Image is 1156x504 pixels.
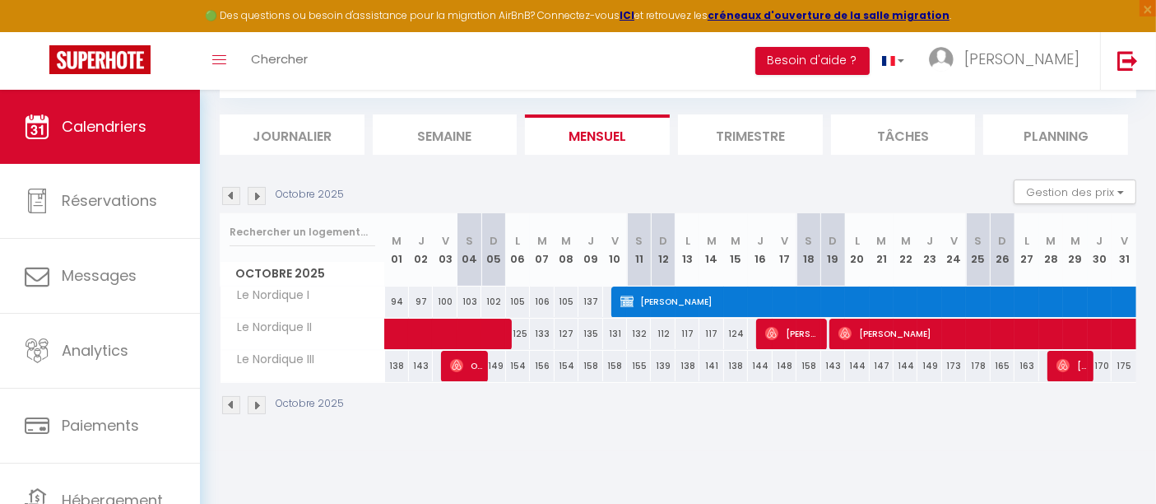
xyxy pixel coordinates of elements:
[708,8,949,22] a: créneaux d'ouverture de la salle migration
[942,213,966,287] th: 24
[620,8,634,22] strong: ICI
[678,114,823,155] li: Trimestre
[651,351,675,381] div: 139
[555,213,578,287] th: 08
[685,233,690,249] abbr: L
[966,213,990,287] th: 25
[870,213,894,287] th: 21
[748,351,772,381] div: 144
[773,213,796,287] th: 17
[603,351,627,381] div: 158
[373,114,518,155] li: Semaine
[433,287,457,317] div: 100
[525,114,670,155] li: Mensuel
[1117,50,1138,71] img: logout
[587,233,594,249] abbr: J
[221,262,384,286] span: Octobre 2025
[603,213,627,287] th: 10
[894,213,917,287] th: 22
[385,213,409,287] th: 01
[950,233,958,249] abbr: V
[829,233,837,249] abbr: D
[999,233,1007,249] abbr: D
[942,351,966,381] div: 173
[530,287,554,317] div: 106
[1063,213,1087,287] th: 29
[755,47,870,75] button: Besoin d'aide ?
[845,351,869,381] div: 144
[724,319,748,349] div: 124
[490,233,498,249] abbr: D
[555,351,578,381] div: 154
[707,233,717,249] abbr: M
[1039,213,1063,287] th: 28
[1046,233,1056,249] abbr: M
[1112,351,1136,381] div: 175
[821,213,845,287] th: 19
[964,49,1079,69] span: [PERSON_NAME]
[611,233,619,249] abbr: V
[506,287,530,317] div: 105
[675,319,699,349] div: 117
[635,233,643,249] abbr: S
[675,213,699,287] th: 13
[276,396,344,412] p: Octobre 2025
[1088,351,1112,381] div: 170
[220,114,364,155] li: Journalier
[223,351,319,369] span: Le Nordique III
[917,351,941,381] div: 149
[466,233,473,249] abbr: S
[1121,233,1128,249] abbr: V
[223,287,314,305] span: Le Nordique I
[724,351,748,381] div: 138
[1088,213,1112,287] th: 30
[555,287,578,317] div: 105
[845,213,869,287] th: 20
[537,233,547,249] abbr: M
[796,213,820,287] th: 18
[409,213,433,287] th: 02
[675,351,699,381] div: 138
[578,351,602,381] div: 158
[699,351,723,381] div: 141
[627,351,651,381] div: 155
[392,233,402,249] abbr: M
[731,233,741,249] abbr: M
[796,351,820,381] div: 158
[1096,233,1103,249] abbr: J
[442,233,449,249] abbr: V
[757,233,764,249] abbr: J
[239,32,320,90] a: Chercher
[983,114,1128,155] li: Planning
[481,351,505,381] div: 149
[926,233,933,249] abbr: J
[62,190,157,211] span: Réservations
[765,318,821,349] span: [PERSON_NAME]
[62,340,128,361] span: Analytics
[876,233,886,249] abbr: M
[724,213,748,287] th: 15
[506,351,530,381] div: 154
[530,213,554,287] th: 07
[627,213,651,287] th: 11
[870,351,894,381] div: 147
[975,233,982,249] abbr: S
[894,351,917,381] div: 144
[966,351,990,381] div: 178
[251,50,308,68] span: Chercher
[627,319,651,349] div: 132
[515,233,520,249] abbr: L
[223,319,317,337] span: Le Nordique II
[530,351,554,381] div: 156
[561,233,571,249] abbr: M
[773,351,796,381] div: 148
[62,265,137,286] span: Messages
[481,213,505,287] th: 05
[409,351,433,381] div: 143
[578,213,602,287] th: 09
[450,350,482,381] span: Ophelie Blondeleau
[831,114,976,155] li: Tâches
[917,213,941,287] th: 23
[821,351,845,381] div: 143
